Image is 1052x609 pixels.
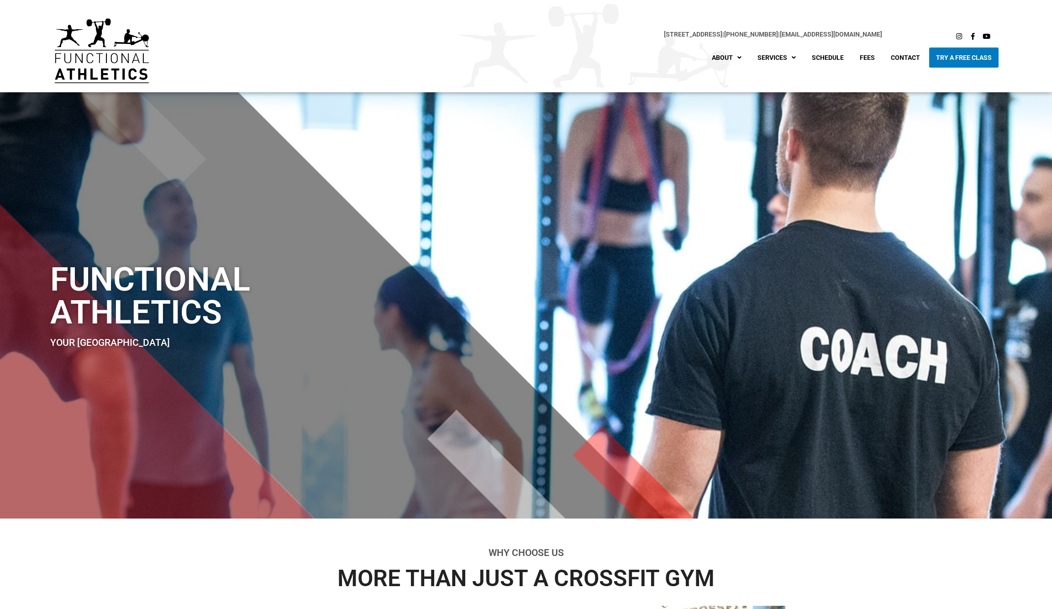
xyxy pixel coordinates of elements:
[55,18,149,83] img: default-logo
[50,338,617,348] h2: Your [GEOGRAPHIC_DATA]
[853,48,882,68] a: Fees
[705,48,748,68] a: About
[167,29,882,40] p: |
[273,548,779,558] h2: Why Choose Us
[884,48,927,68] a: Contact
[724,31,778,38] a: [PHONE_NUMBER]
[780,31,882,38] a: [EMAIL_ADDRESS][DOMAIN_NAME]
[273,567,779,590] h3: More than just a crossFit Gym
[50,263,617,329] h1: Functional Athletics
[664,31,724,38] span: |
[751,48,803,68] a: Services
[664,31,722,38] a: [STREET_ADDRESS]
[929,48,999,68] a: Try A Free Class
[805,48,851,68] a: Schedule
